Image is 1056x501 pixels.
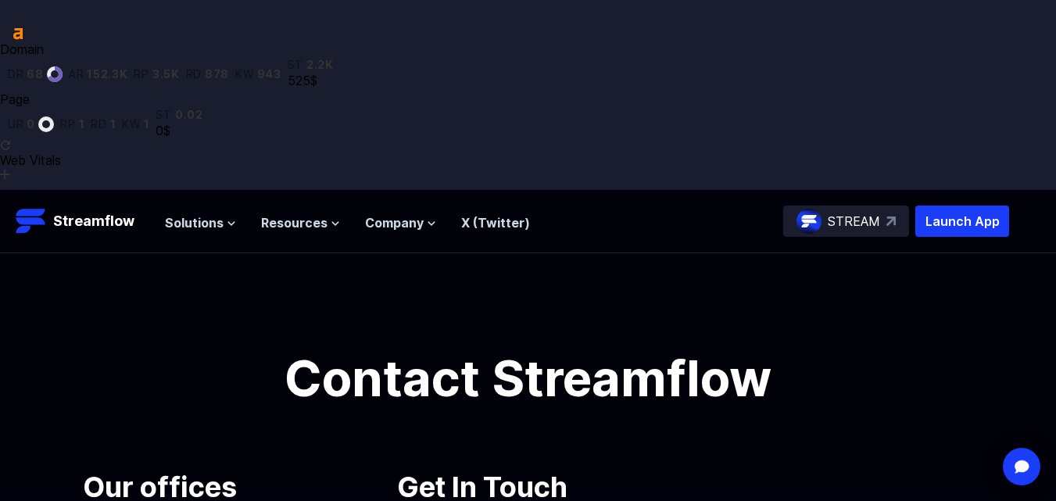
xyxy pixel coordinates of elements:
[205,68,229,81] span: 878
[261,213,340,232] button: Resources
[27,68,43,81] span: 68
[8,116,54,132] a: ur0
[122,118,149,131] a: kw1
[165,213,236,232] button: Solutions
[152,68,180,81] span: 3.5K
[783,206,909,237] a: STREAM
[461,215,530,231] a: X (Twitter)
[1003,448,1040,485] div: Open Intercom Messenger
[8,118,23,131] span: ur
[828,212,880,231] p: STREAM
[91,118,116,131] a: rd1
[177,353,880,403] h1: Contact Streamflow
[87,68,127,81] span: 152.3K
[16,206,47,237] img: Streamflow Logo
[27,118,35,131] span: 0
[235,68,253,81] span: kw
[60,118,75,131] span: rp
[257,68,281,81] span: 943
[53,210,134,232] p: Streamflow
[306,59,334,71] span: 2.2K
[365,213,436,232] button: Company
[288,71,334,90] div: 525$
[60,118,84,131] a: rp1
[288,59,334,71] a: st2.2K
[91,118,106,131] span: rd
[175,109,203,121] span: 0.02
[144,118,150,131] span: 1
[69,68,128,81] a: ar152.3K
[886,217,896,226] img: top-right-arrow.svg
[8,68,23,81] span: dr
[69,68,84,81] span: ar
[156,109,202,121] a: st0.02
[365,213,424,232] span: Company
[16,206,149,237] a: Streamflow
[235,68,281,81] a: kw943
[288,59,303,71] span: st
[134,68,149,81] span: rp
[165,213,224,232] span: Solutions
[156,121,202,140] div: 0$
[915,206,1009,237] button: Launch App
[134,68,179,81] a: rp3.5K
[110,118,116,131] span: 1
[8,66,63,82] a: dr68
[186,68,202,81] span: rd
[156,109,171,121] span: st
[796,209,822,234] img: streamflow-logo-circle.png
[122,118,140,131] span: kw
[186,68,230,81] a: rd878
[79,118,85,131] span: 1
[261,213,328,232] span: Resources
